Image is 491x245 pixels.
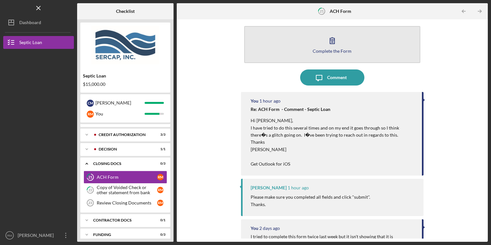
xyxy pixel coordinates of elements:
[154,218,165,222] div: 0 / 1
[116,9,135,14] b: Checklist
[3,16,74,29] button: Dashboard
[80,26,170,64] img: Product logo
[95,97,145,108] div: [PERSON_NAME]
[97,185,157,195] div: Copy of Voided Check or other statement from bank
[3,36,74,49] button: Septic Loan
[157,200,164,206] div: R M
[251,226,258,231] div: You
[19,16,41,31] div: Dashboard
[330,9,351,14] b: ACH Form
[327,69,347,86] div: Comment
[259,98,281,104] time: 2025-10-15 15:09
[97,200,157,205] div: Review Closing Documents
[93,218,149,222] div: Contractor Docs
[251,194,370,201] p: Please make sure you completed all fields and click "submit".
[93,233,149,237] div: Funding
[84,171,167,184] a: 21ACH FormRM
[99,133,149,137] div: CREDIT AUTHORIZATION
[97,175,157,180] div: ACH Form
[87,100,94,107] div: C M
[251,106,330,112] strong: Re: ACH Form - Comment - Septic Loan
[7,234,12,237] text: RM
[313,49,352,53] div: Complete the Form
[320,9,324,13] tspan: 21
[93,162,149,166] div: CLOSING DOCS
[157,187,164,193] div: R M
[154,162,165,166] div: 0 / 3
[300,69,364,86] button: Comment
[251,98,258,104] div: You
[99,147,149,151] div: Decision
[83,73,168,78] div: Septic Loan
[84,196,167,209] a: 23Review Closing DocumentsRM
[244,26,421,63] button: Complete the Form
[84,184,167,196] a: 22Copy of Voided Check or other statement from bankRM
[88,188,92,192] tspan: 22
[157,174,164,180] div: R M
[251,117,416,168] p: Hi [PERSON_NAME], I have tried to do this several times and on my end it goes through so I think ...
[259,226,280,231] time: 2025-10-13 14:00
[16,229,58,243] div: [PERSON_NAME]
[87,111,94,118] div: R M
[95,108,145,119] div: You
[83,82,168,87] div: $15,000.00
[3,229,74,242] button: RM[PERSON_NAME]
[154,133,165,137] div: 3 / 3
[288,185,309,190] time: 2025-10-15 15:08
[88,201,92,205] tspan: 23
[251,185,287,190] div: [PERSON_NAME]
[88,175,92,179] tspan: 21
[154,147,165,151] div: 1 / 1
[19,36,42,50] div: Septic Loan
[251,201,370,208] p: Thanks.
[154,233,165,237] div: 0 / 3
